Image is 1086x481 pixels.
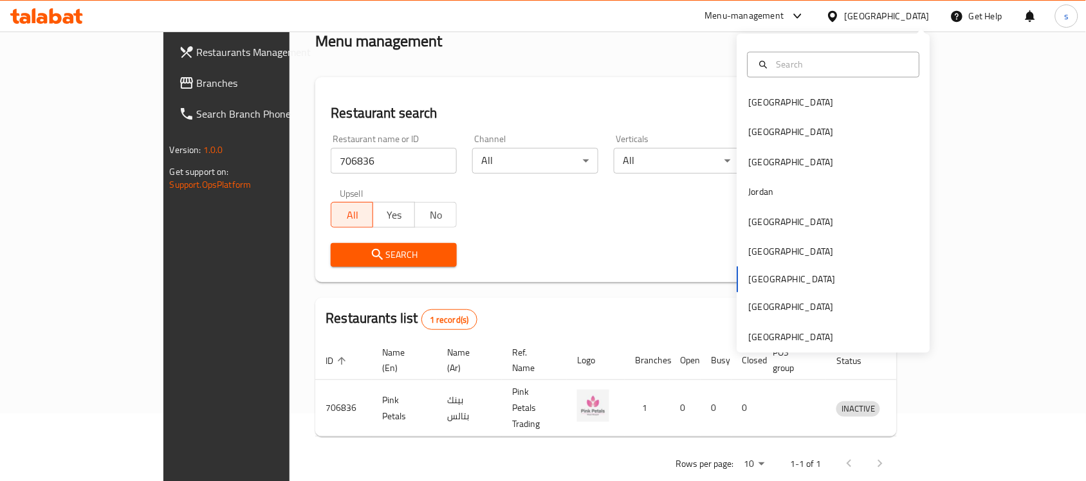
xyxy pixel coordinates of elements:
div: [GEOGRAPHIC_DATA] [749,96,834,110]
table: enhanced table [315,341,940,437]
td: بينك بتالس [437,380,502,437]
div: [GEOGRAPHIC_DATA] [749,300,834,314]
div: INACTIVE [836,401,880,417]
span: 1.0.0 [203,141,223,158]
input: Search for restaurant name or ID.. [331,148,457,174]
div: [GEOGRAPHIC_DATA] [749,330,834,344]
label: Upsell [340,189,364,198]
td: 0 [670,380,701,437]
h2: Restaurants list [326,309,477,330]
p: 1-1 of 1 [790,456,821,472]
span: POS group [773,345,811,376]
span: Version: [170,141,201,158]
span: Search [341,247,446,263]
div: [GEOGRAPHIC_DATA] [749,125,834,140]
td: Pink Petals Trading [502,380,567,437]
a: Search Branch Phone [169,98,345,129]
td: 0 [701,380,732,437]
span: Get support on: [170,163,229,180]
span: ID [326,353,350,368]
span: No [420,206,452,224]
div: Rows per page: [739,455,769,474]
div: All [472,148,598,174]
span: Name (En) [382,345,421,376]
th: Busy [701,341,732,380]
span: Search Branch Phone [197,106,335,122]
div: [GEOGRAPHIC_DATA] [749,215,834,229]
input: Search [771,57,912,71]
a: Branches [169,68,345,98]
div: [GEOGRAPHIC_DATA] [845,9,930,23]
h2: Restaurant search [331,104,881,123]
a: Support.OpsPlatform [170,176,252,193]
div: [GEOGRAPHIC_DATA] [749,155,834,169]
td: Pink Petals [372,380,437,437]
td: 1 [625,380,670,437]
p: Rows per page: [676,456,733,472]
span: INACTIVE [836,401,880,416]
span: Status [836,353,878,368]
img: Pink Petals [577,390,609,422]
th: Closed [732,341,762,380]
div: Total records count [421,309,477,330]
span: 1 record(s) [422,314,477,326]
span: s [1064,9,1069,23]
th: Action [896,341,940,380]
th: Open [670,341,701,380]
div: All [614,148,740,174]
button: All [331,202,373,228]
div: Jordan [749,185,774,199]
span: All [336,206,368,224]
span: Branches [197,75,335,91]
div: Menu-management [705,8,784,24]
span: Name (Ar) [447,345,486,376]
button: Search [331,243,457,267]
div: [GEOGRAPHIC_DATA] [749,245,834,259]
span: Ref. Name [512,345,551,376]
th: Branches [625,341,670,380]
button: Yes [373,202,415,228]
h2: Menu management [315,31,442,51]
td: 0 [732,380,762,437]
span: Yes [378,206,410,224]
button: No [414,202,457,228]
span: Restaurants Management [197,44,335,60]
a: Restaurants Management [169,37,345,68]
th: Logo [567,341,625,380]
